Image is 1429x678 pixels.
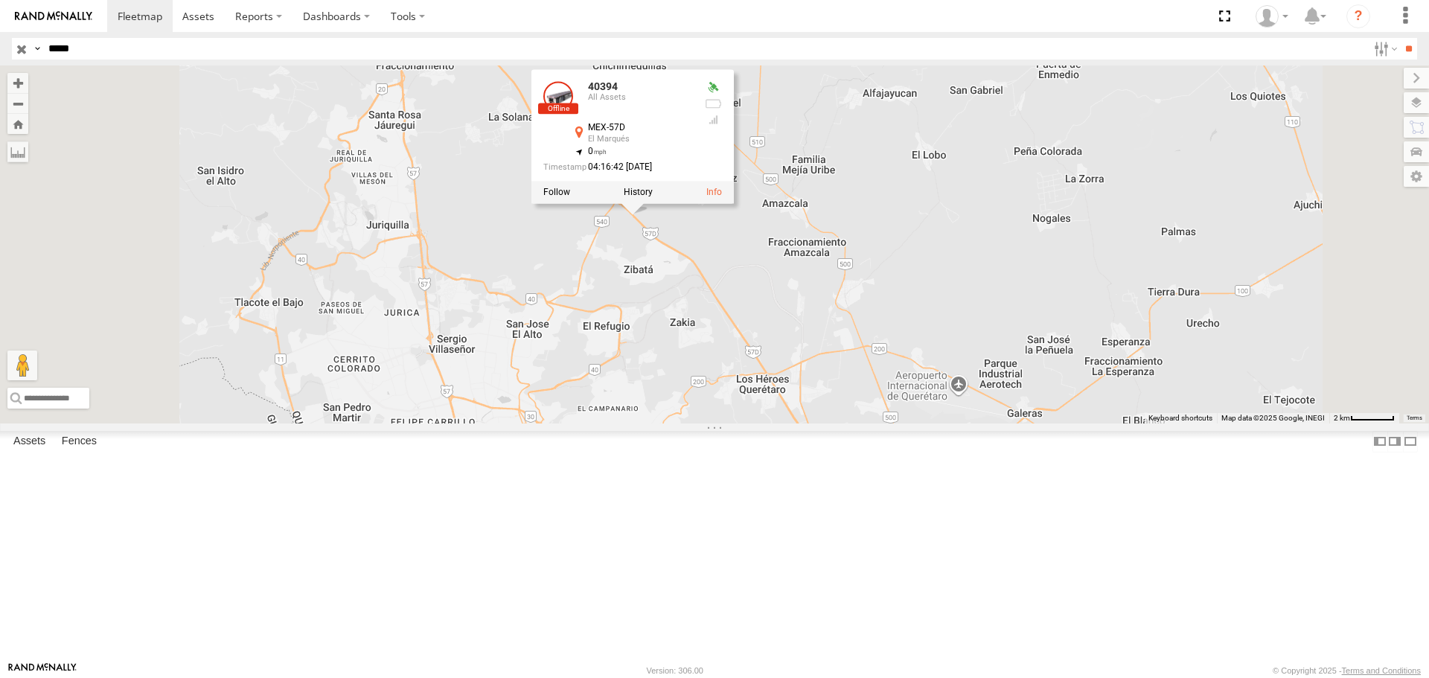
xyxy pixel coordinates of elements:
i: ? [1346,4,1370,28]
label: Assets [6,432,53,452]
button: Zoom out [7,93,28,114]
div: El Marqués [588,135,692,144]
div: No battery health information received from this device. [704,98,722,110]
img: rand-logo.svg [15,11,92,22]
div: © Copyright 2025 - [1273,666,1421,675]
span: 2 km [1334,414,1350,422]
label: Search Filter Options [1368,38,1400,60]
div: Valid GPS Fix [704,82,722,94]
button: Keyboard shortcuts [1148,413,1212,423]
label: View Asset History [624,188,653,198]
label: Fences [54,432,104,452]
a: Terms and Conditions [1342,666,1421,675]
span: 0 [588,146,607,156]
label: Realtime tracking of Asset [543,188,570,198]
label: Hide Summary Table [1403,431,1418,452]
label: Dock Summary Table to the Left [1372,431,1387,452]
label: Search Query [31,38,43,60]
div: Last Event GSM Signal Strength [704,114,722,126]
button: Zoom Home [7,114,28,134]
button: Zoom in [7,73,28,93]
a: View Asset Details [706,188,722,198]
div: Date/time of location update [543,163,692,173]
button: Drag Pegman onto the map to open Street View [7,351,37,380]
span: Map data ©2025 Google, INEGI [1221,414,1325,422]
label: Measure [7,141,28,162]
button: Map Scale: 2 km per 56 pixels [1329,413,1399,423]
div: All Assets [588,94,692,103]
a: 40394 [588,81,618,93]
a: Visit our Website [8,663,77,678]
div: MEX-57D [588,124,692,133]
label: Map Settings [1404,166,1429,187]
label: Dock Summary Table to the Right [1387,431,1402,452]
a: View Asset Details [543,82,573,112]
div: Carlos Ortiz [1250,5,1294,28]
div: Version: 306.00 [647,666,703,675]
a: Terms (opens in new tab) [1407,415,1422,420]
